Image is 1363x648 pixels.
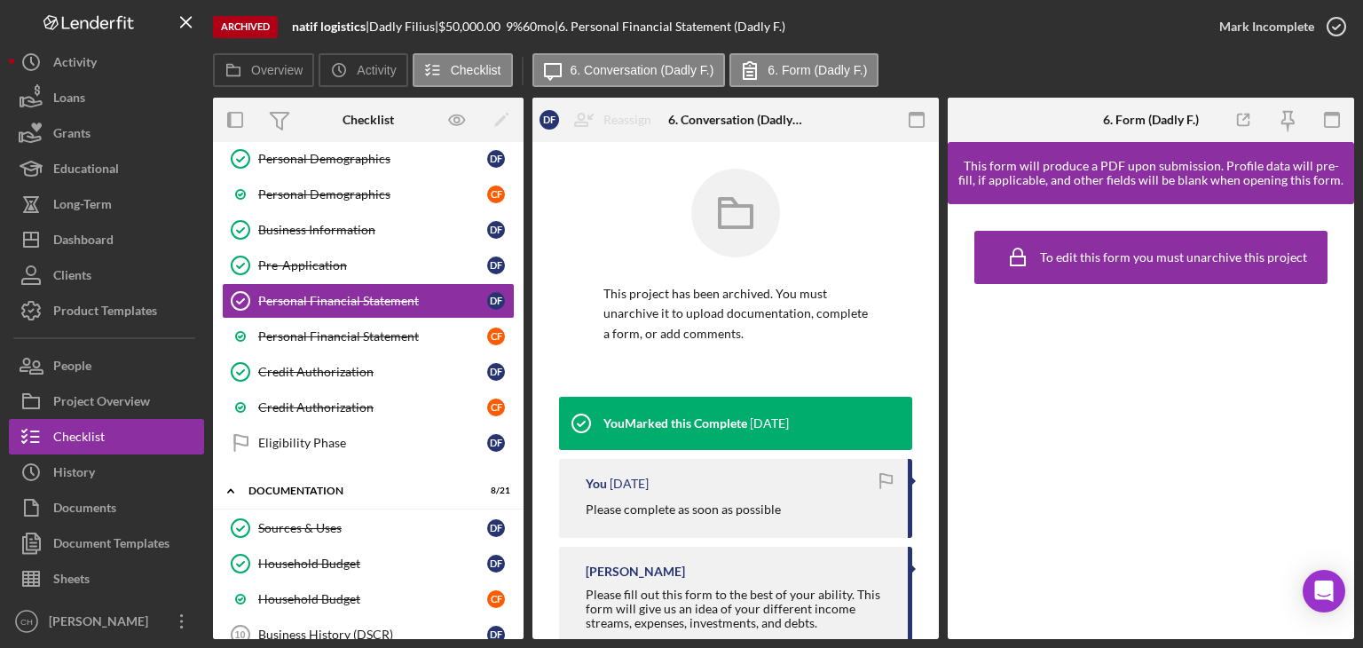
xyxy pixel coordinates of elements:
div: Activity [53,44,97,84]
div: Document Templates [53,526,169,565]
div: $50,000.00 [438,20,506,34]
a: Credit AuthorizationCF [222,390,515,425]
div: Project Overview [53,383,150,423]
div: [PERSON_NAME] [44,604,160,644]
div: Business Information [258,223,487,237]
b: natif logistics [292,19,366,34]
button: Dashboard [9,222,204,257]
div: D F [487,434,505,452]
div: Please fill out this form to the best of your ability. This form will give us an idea of your dif... [586,588,890,630]
button: People [9,348,204,383]
div: This form will produce a PDF upon submission. Profile data will pre-fill, if applicable, and othe... [957,159,1345,187]
button: Clients [9,257,204,293]
div: Personal Financial Statement [258,329,487,344]
button: 6. Conversation (Dadly F.) [532,53,726,87]
button: Long-Term [9,186,204,222]
text: CH [20,617,33,627]
div: Sheets [53,561,90,601]
button: Product Templates [9,293,204,328]
div: 8 / 21 [478,486,510,496]
div: Documentation [248,486,466,496]
div: Personal Demographics [258,152,487,166]
a: Personal DemographicsDF [222,141,515,177]
label: 6. Conversation (Dadly F.) [571,63,714,77]
a: Personal Financial StatementCF [222,319,515,354]
button: Loans [9,80,204,115]
button: Documents [9,490,204,526]
a: Pre-ApplicationDF [222,248,515,283]
a: Eligibility PhaseDF [222,425,515,461]
div: Personal Demographics [258,187,487,202]
div: Archived [213,16,278,38]
div: C F [487,399,505,416]
button: Activity [9,44,204,80]
label: Checklist [451,63,501,77]
div: [PERSON_NAME] [586,565,685,579]
a: Household BudgetDF [222,546,515,581]
div: Long-Term [53,186,112,226]
div: D F [487,221,505,239]
div: Household Budget [258,592,487,606]
button: Overview [213,53,314,87]
div: Sources & Uses [258,521,487,535]
div: Grants [53,115,91,155]
div: Household Budget [258,557,487,571]
div: Documents [53,490,116,530]
div: | 6. Personal Financial Statement (Dadly F.) [555,20,785,34]
div: Clients [53,257,91,297]
div: Business History (DSCR) [258,628,487,642]
div: 60 mo [523,20,555,34]
div: 9 % [506,20,523,34]
time: 2025-03-31 14:08 [610,477,649,491]
div: 6. Form (Dadly F.) [1103,113,1199,127]
div: 6. Conversation (Dadly F.) [668,113,804,127]
div: Product Templates [53,293,157,333]
button: Project Overview [9,383,204,419]
a: Business InformationDF [222,212,515,248]
a: Personal Financial StatementDF [222,283,515,319]
button: Mark Incomplete [1201,9,1354,44]
button: History [9,454,204,490]
div: D F [487,519,505,537]
label: 6. Form (Dadly F.) [768,63,867,77]
a: Credit AuthorizationDF [222,354,515,390]
label: Overview [251,63,303,77]
div: Pre-Application [258,258,487,273]
div: D F [540,110,559,130]
div: D F [487,626,505,644]
button: 6. Form (Dadly F.) [729,53,878,87]
button: DFReassign [531,102,669,138]
div: You [586,477,607,491]
p: This project has been archived. You must unarchive it to upload documentation, complete a form, o... [603,284,868,344]
div: | [292,20,369,34]
button: Document Templates [9,526,204,561]
a: Sheets [9,561,204,597]
div: Eligibility Phase [258,436,487,450]
a: Personal DemographicsCF [222,177,515,212]
div: Credit Authorization [258,400,487,415]
div: C F [487,590,505,608]
div: Checklist [343,113,394,127]
p: Please complete as soon as possible [586,500,781,519]
button: Educational [9,151,204,186]
label: Activity [357,63,396,77]
a: Grants [9,115,204,151]
div: Reassign [603,102,651,138]
div: D F [487,555,505,573]
div: C F [487,328,505,345]
div: C F [487,186,505,203]
div: D F [487,150,505,168]
div: D F [487,292,505,310]
button: Checklist [9,419,204,454]
a: Sources & UsesDF [222,510,515,546]
tspan: 10 [234,629,245,640]
div: To edit this form you must unarchive this project [1040,250,1307,265]
div: Personal Financial Statement [258,294,487,308]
